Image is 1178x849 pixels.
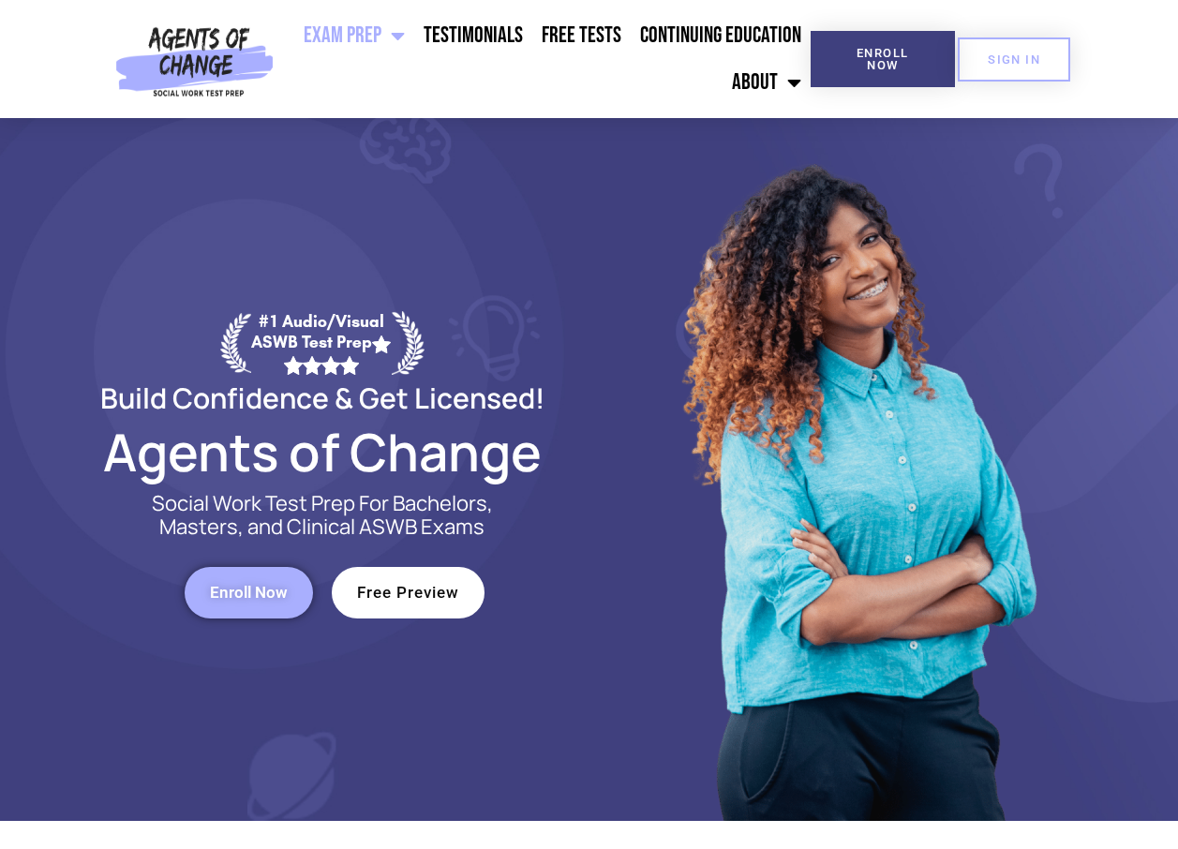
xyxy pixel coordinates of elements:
[532,12,631,59] a: Free Tests
[55,384,589,411] h2: Build Confidence & Get Licensed!
[958,37,1070,82] a: SIGN IN
[281,12,811,106] nav: Menu
[185,567,313,618] a: Enroll Now
[669,118,1044,821] img: Website Image 1 (1)
[130,492,514,539] p: Social Work Test Prep For Bachelors, Masters, and Clinical ASWB Exams
[251,311,392,374] div: #1 Audio/Visual ASWB Test Prep
[414,12,532,59] a: Testimonials
[988,53,1040,66] span: SIGN IN
[723,59,811,106] a: About
[631,12,811,59] a: Continuing Education
[811,31,955,87] a: Enroll Now
[332,567,485,618] a: Free Preview
[841,47,925,71] span: Enroll Now
[210,585,288,601] span: Enroll Now
[294,12,414,59] a: Exam Prep
[55,430,589,473] h2: Agents of Change
[357,585,459,601] span: Free Preview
